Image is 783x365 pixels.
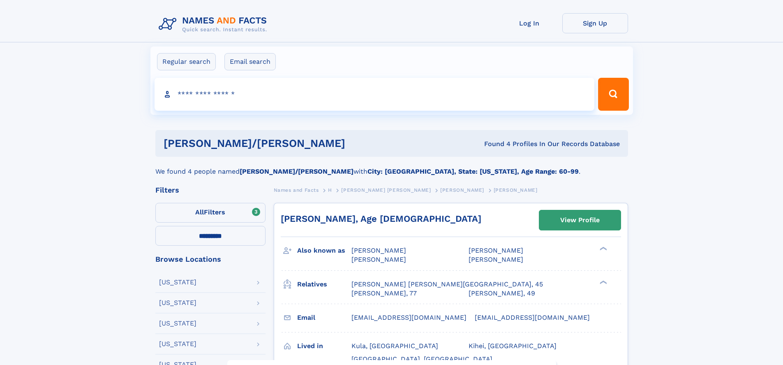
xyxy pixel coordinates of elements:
span: Kihei, [GEOGRAPHIC_DATA] [469,342,557,350]
div: Browse Locations [155,256,266,263]
span: [PERSON_NAME] [351,246,406,254]
span: Kula, [GEOGRAPHIC_DATA] [351,342,438,350]
span: [PERSON_NAME] [PERSON_NAME] [341,187,431,193]
a: Log In [497,13,562,33]
span: [PERSON_NAME] [351,256,406,263]
span: [EMAIL_ADDRESS][DOMAIN_NAME] [351,314,467,321]
a: View Profile [539,210,621,230]
span: All [195,208,204,216]
div: [US_STATE] [159,320,196,327]
input: search input [155,78,595,111]
b: [PERSON_NAME]/[PERSON_NAME] [240,167,353,175]
button: Search Button [598,78,628,111]
a: [PERSON_NAME], 49 [469,289,535,298]
a: [PERSON_NAME], 77 [351,289,417,298]
label: Regular search [157,53,216,70]
div: [US_STATE] [159,300,196,306]
h3: Email [297,311,351,325]
label: Email search [224,53,276,70]
a: [PERSON_NAME], Age [DEMOGRAPHIC_DATA] [281,214,481,224]
span: [GEOGRAPHIC_DATA], [GEOGRAPHIC_DATA] [351,355,492,363]
h3: Lived in [297,339,351,353]
div: ❯ [598,279,607,285]
div: We found 4 people named with . [155,157,628,177]
div: Found 4 Profiles In Our Records Database [415,139,620,149]
span: [PERSON_NAME] [469,246,523,254]
span: [PERSON_NAME] [494,187,538,193]
div: [US_STATE] [159,279,196,286]
a: [PERSON_NAME] [440,185,484,195]
div: [US_STATE] [159,341,196,347]
label: Filters [155,203,266,223]
a: [PERSON_NAME] [PERSON_NAME][GEOGRAPHIC_DATA], 45 [351,280,543,289]
a: Sign Up [562,13,628,33]
span: [EMAIL_ADDRESS][DOMAIN_NAME] [475,314,590,321]
b: City: [GEOGRAPHIC_DATA], State: [US_STATE], Age Range: 60-99 [367,167,579,175]
span: H [328,187,332,193]
h1: [PERSON_NAME]/[PERSON_NAME] [164,138,415,149]
a: H [328,185,332,195]
a: Names and Facts [274,185,319,195]
h3: Also known as [297,244,351,258]
div: View Profile [560,211,600,230]
div: Filters [155,186,266,194]
a: [PERSON_NAME] [PERSON_NAME] [341,185,431,195]
img: Logo Names and Facts [155,13,274,35]
h3: Relatives [297,277,351,291]
span: [PERSON_NAME] [469,256,523,263]
span: [PERSON_NAME] [440,187,484,193]
div: ❯ [598,246,607,251]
